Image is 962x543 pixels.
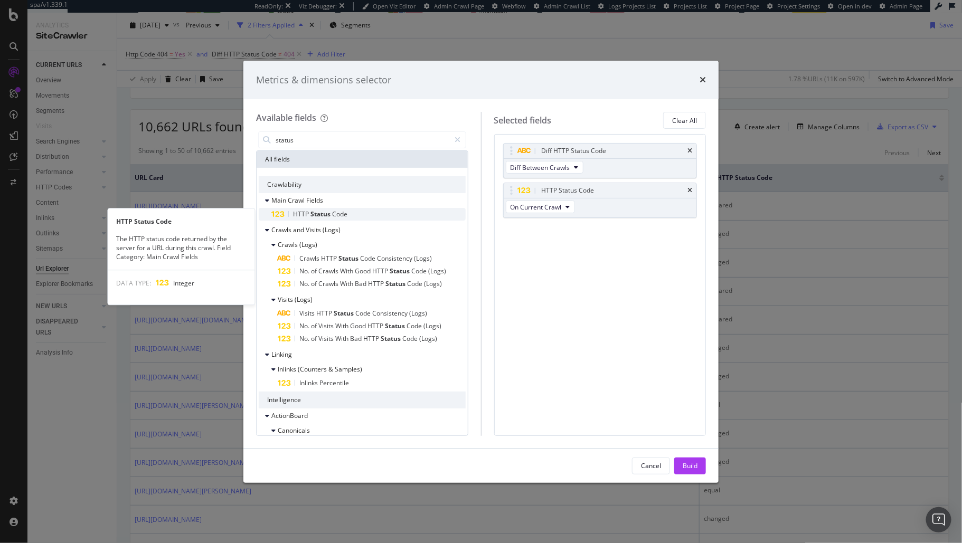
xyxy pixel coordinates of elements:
span: Status [381,334,402,343]
span: HTTP [363,334,381,343]
span: Visits [299,309,316,318]
span: Code [360,254,377,263]
span: HTTP [367,321,385,330]
span: Visits [306,225,323,234]
span: Status [338,254,360,263]
span: Diff Between Crawls [511,163,570,172]
span: (Logs) [414,254,432,263]
span: Visits [278,295,295,304]
button: On Current Crawl [506,201,575,213]
span: of [311,321,318,330]
span: Crawls [278,240,299,249]
span: HTTP [321,254,338,263]
span: Bad [350,334,363,343]
span: & [328,365,335,374]
span: (Logs) [299,240,317,249]
span: (Logs) [428,266,446,275]
span: Canonicals [278,426,310,435]
span: Linking [271,350,292,359]
span: Main [271,196,288,205]
span: (Counters [298,365,328,374]
span: Status [385,321,407,330]
span: No. [299,266,311,275]
span: Percentile [319,378,349,387]
span: Code [407,279,424,288]
span: Consistency [372,309,409,318]
button: Clear All [663,112,706,129]
div: times [687,148,692,154]
span: HTTP [372,266,390,275]
button: Cancel [632,458,670,474]
span: With [340,279,355,288]
input: Search by field name [275,132,450,148]
span: On Current Crawl [511,203,562,212]
span: Visits [318,334,335,343]
div: HTTP Status Code [542,185,595,196]
span: Code [411,266,428,275]
span: With [335,334,350,343]
span: Crawl [288,196,306,205]
span: Inlinks [278,365,298,374]
span: of [311,334,318,343]
span: Status [310,209,332,218]
span: With [335,321,350,330]
div: HTTP Status Code [108,217,255,226]
span: of [311,279,318,288]
span: (Logs) [323,225,341,234]
span: and [293,225,306,234]
span: HTTP [316,309,334,318]
div: modal [243,61,719,483]
span: Status [334,309,355,318]
div: Clear All [672,116,697,125]
span: No. [299,334,311,343]
span: Crawls [318,279,340,288]
div: Build [683,461,697,470]
span: (Logs) [419,334,437,343]
span: Crawls [299,254,321,263]
button: Build [674,458,706,474]
div: Diff HTTP Status Code [542,146,607,156]
span: Crawls [271,225,293,234]
span: (Logs) [409,309,427,318]
span: Status [390,266,411,275]
span: Bad [355,279,368,288]
span: of [311,266,318,275]
span: ActionBoard [271,411,308,420]
span: Code [402,334,419,343]
span: Visits [318,321,335,330]
div: Crawlability [259,176,466,193]
span: Consistency [377,254,414,263]
span: HTTP [293,209,310,218]
div: Cancel [641,461,661,470]
div: The HTTP status code returned by the server for a URL during this crawl. Field Category: Main Cra... [108,234,255,261]
div: HTTP Status CodetimesOn Current Crawl [503,183,697,218]
span: (Logs) [424,279,442,288]
span: (Logs) [295,295,313,304]
span: Code [355,309,372,318]
span: Code [332,209,347,218]
div: Available fields [256,112,316,123]
span: No. [299,279,311,288]
button: Diff Between Crawls [506,161,583,174]
div: Intelligence [259,392,466,408]
span: (Logs) [423,321,441,330]
span: Inlinks [299,378,319,387]
span: No. [299,321,311,330]
span: Code [407,321,423,330]
div: Open Intercom Messenger [926,507,951,532]
div: Diff HTTP Status CodetimesDiff Between Crawls [503,143,697,178]
span: With [340,266,355,275]
div: times [687,187,692,194]
span: Fields [306,196,323,205]
span: Good [350,321,367,330]
span: Good [355,266,372,275]
div: Metrics & dimensions selector [256,73,391,87]
span: HTTP [368,279,385,288]
span: Status [385,279,407,288]
div: All fields [257,151,468,168]
span: Crawls [318,266,340,275]
div: Selected fields [494,115,552,127]
div: times [700,73,706,87]
span: Samples) [335,365,362,374]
